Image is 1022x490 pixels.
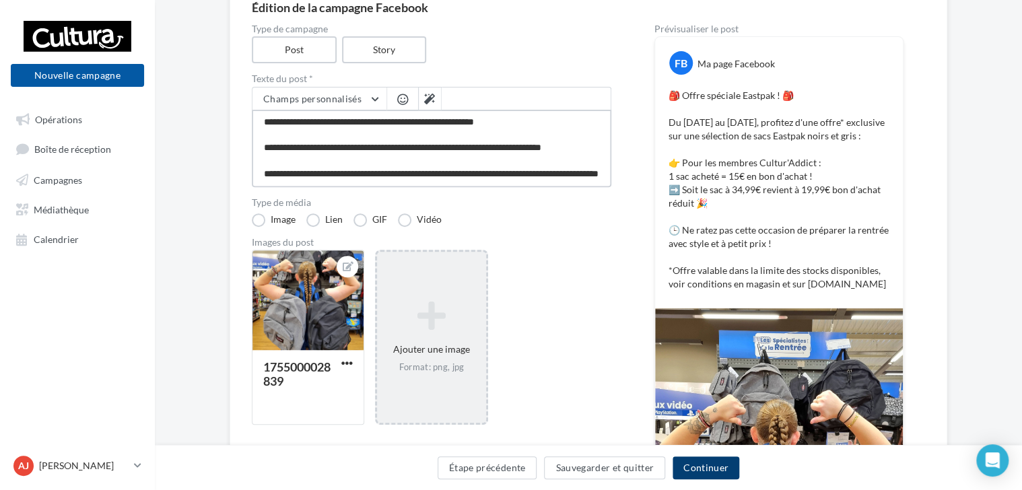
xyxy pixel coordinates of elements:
[306,213,343,227] label: Lien
[669,89,889,291] p: 🎒 Offre spéciale Eastpak ! 🎒 Du [DATE] au [DATE], profitez d'une offre* exclusive sur une sélecti...
[252,238,611,247] div: Images du post
[342,36,427,63] label: Story
[673,456,739,479] button: Continuer
[438,456,537,479] button: Étape précédente
[398,213,442,227] label: Vidéo
[8,167,147,191] a: Campagnes
[252,213,296,227] label: Image
[252,24,611,34] label: Type de campagne
[544,456,665,479] button: Sauvegarder et quitter
[252,74,611,83] label: Texte du post *
[18,459,29,473] span: AJ
[976,444,1009,477] div: Open Intercom Messenger
[252,1,925,13] div: Édition de la campagne Facebook
[34,174,82,185] span: Campagnes
[8,136,147,161] a: Boîte de réception
[654,24,904,34] div: Prévisualiser le post
[252,198,611,207] label: Type de média
[252,87,386,110] button: Champs personnalisés
[34,143,111,155] span: Boîte de réception
[35,113,82,125] span: Opérations
[263,359,331,388] div: 1755000028839
[11,64,144,87] button: Nouvelle campagne
[34,234,79,245] span: Calendrier
[8,106,147,131] a: Opérations
[34,203,89,215] span: Médiathèque
[263,93,362,104] span: Champs personnalisés
[669,51,693,75] div: FB
[39,459,129,473] p: [PERSON_NAME]
[697,57,775,71] div: Ma page Facebook
[252,36,337,63] label: Post
[11,453,144,479] a: AJ [PERSON_NAME]
[8,226,147,250] a: Calendrier
[353,213,387,227] label: GIF
[8,197,147,221] a: Médiathèque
